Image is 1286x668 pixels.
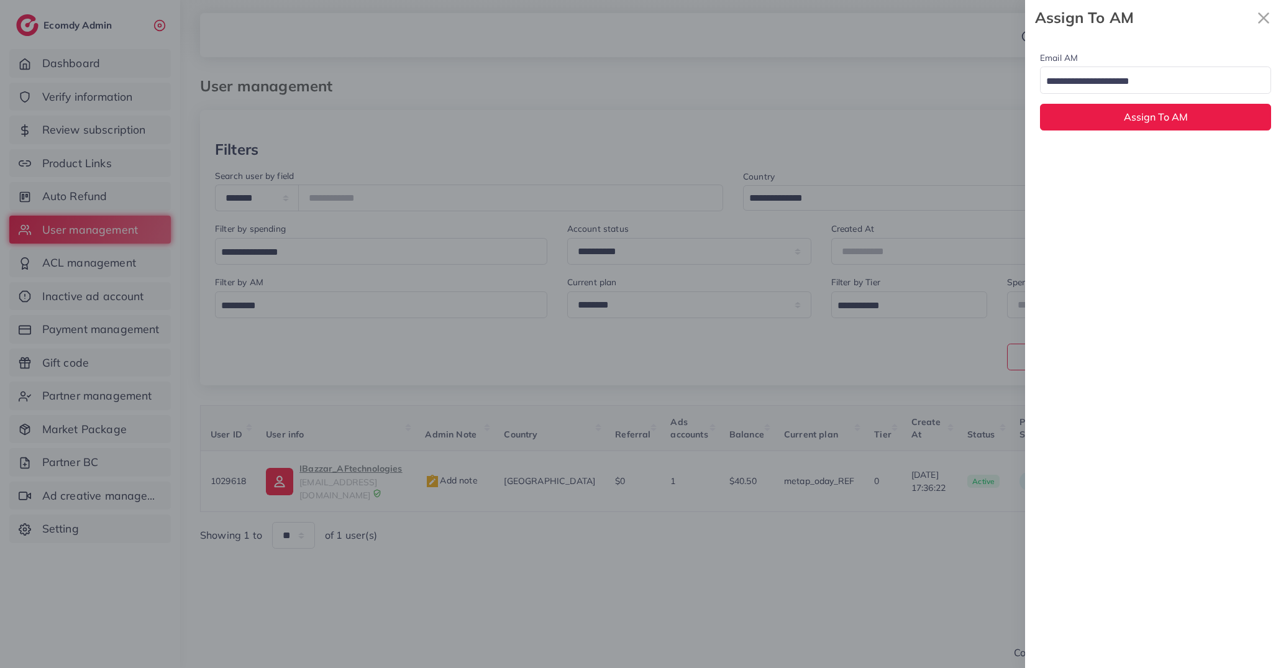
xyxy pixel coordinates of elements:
span: Assign To AM [1124,111,1188,123]
div: Search for option [1040,66,1271,93]
svg: x [1251,6,1276,30]
label: Email AM [1040,52,1078,64]
input: Search for option [1042,72,1255,91]
strong: Assign To AM [1035,7,1251,29]
button: Assign To AM [1040,104,1271,130]
button: Close [1251,5,1276,30]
